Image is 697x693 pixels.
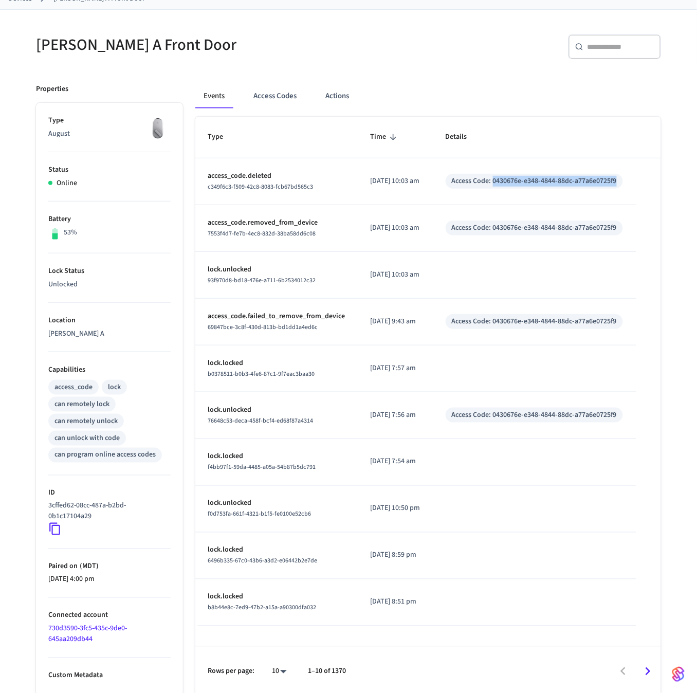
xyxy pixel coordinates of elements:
span: f4bb97f1-59da-4485-a05a-54b87b5dc791 [208,463,316,472]
div: Access Code: 0430676e-e348-4844-88dc-a77a6e0725f9 [452,223,617,233]
div: ant example [195,84,661,108]
p: [DATE] 7:54 am [371,457,421,467]
p: [PERSON_NAME] A [48,329,171,339]
span: b8b44e8c-7ed9-47b2-a15a-a90300dfa032 [208,604,316,612]
p: 3cffed62-08cc-487a-b2bd-0b1c17104a29 [48,501,167,522]
p: Battery [48,214,171,225]
p: [DATE] 7:56 am [371,410,421,421]
span: Details [446,129,481,145]
button: Actions [317,84,357,108]
p: Rows per page: [208,666,254,677]
p: lock.locked [208,592,346,603]
span: f0d753fa-661f-4321-b1f5-fe0100e52cb6 [208,510,311,519]
p: lock.unlocked [208,405,346,415]
p: access_code.deleted [208,171,346,181]
p: [DATE] 10:03 am [371,269,421,280]
span: Time [371,129,400,145]
p: Properties [36,84,68,95]
div: can unlock with code [54,433,120,444]
p: Online [57,178,77,189]
p: lock.locked [208,358,346,369]
img: SeamLogoGradient.69752ec5.svg [672,666,685,683]
p: August [48,129,171,139]
button: Events [195,84,233,108]
p: lock.unlocked [208,264,346,275]
p: Connected account [48,610,171,621]
div: Access Code: 0430676e-e348-4844-88dc-a77a6e0725f9 [452,410,617,421]
span: 6496b335-67c0-43b6-a3d2-e06442b2e7de [208,557,317,566]
a: 730d3590-3fc5-435c-9de0-645aa209db44 [48,624,127,645]
p: [DATE] 7:57 am [371,363,421,374]
p: lock.locked [208,451,346,462]
div: 10 [267,664,291,679]
p: [DATE] 4:00 pm [48,574,171,585]
p: [DATE] 8:51 pm [371,597,421,608]
p: Custom Metadata [48,670,171,681]
div: lock [108,382,121,393]
p: Type [48,115,171,126]
p: Location [48,315,171,326]
span: 93f970d8-bd18-476e-a711-6b2534012c32 [208,276,316,285]
span: c349f6c3-f509-42c8-8083-fcb67bd565c3 [208,183,313,191]
p: [DATE] 10:50 pm [371,503,421,514]
h5: [PERSON_NAME] A Front Door [36,34,342,56]
p: ID [48,488,171,499]
span: 7553f4d7-fe7b-4ec8-832d-38ba58dd6c08 [208,229,316,238]
p: lock.unlocked [208,498,346,509]
p: Status [48,165,171,175]
span: Type [208,129,236,145]
span: ( MDT ) [78,561,99,572]
button: Access Codes [245,84,305,108]
div: can remotely unlock [54,416,118,427]
p: [DATE] 9:43 am [371,316,421,327]
p: access_code.removed_from_device [208,217,346,228]
p: 53% [64,227,77,238]
div: access_code [54,382,93,393]
p: Lock Status [48,266,171,277]
p: [DATE] 10:03 am [371,223,421,233]
p: Paired on [48,561,171,572]
div: can remotely lock [54,399,109,410]
p: access_code.failed_to_remove_from_device [208,311,346,322]
p: lock.locked [208,545,346,556]
span: 69847bce-3c8f-430d-813b-bd1dd1a4ed6c [208,323,318,332]
button: Go to next page [636,660,660,684]
span: 76648c53-deca-458f-bcf4-ed68f87a4314 [208,416,313,425]
div: Access Code: 0430676e-e348-4844-88dc-a77a6e0725f9 [452,176,617,187]
p: [DATE] 10:03 am [371,176,421,187]
span: b0378511-b0b3-4fe6-87c1-9f7eac3baa30 [208,370,315,378]
img: August Wifi Smart Lock 3rd Gen, Silver, Front [145,115,171,141]
div: can program online access codes [54,450,156,461]
p: [DATE] 8:59 pm [371,550,421,561]
div: Access Code: 0430676e-e348-4844-88dc-a77a6e0725f9 [452,316,617,327]
p: 1–10 of 1370 [308,666,346,677]
p: Unlocked [48,279,171,290]
p: Capabilities [48,364,171,375]
table: sticky table [195,117,661,626]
